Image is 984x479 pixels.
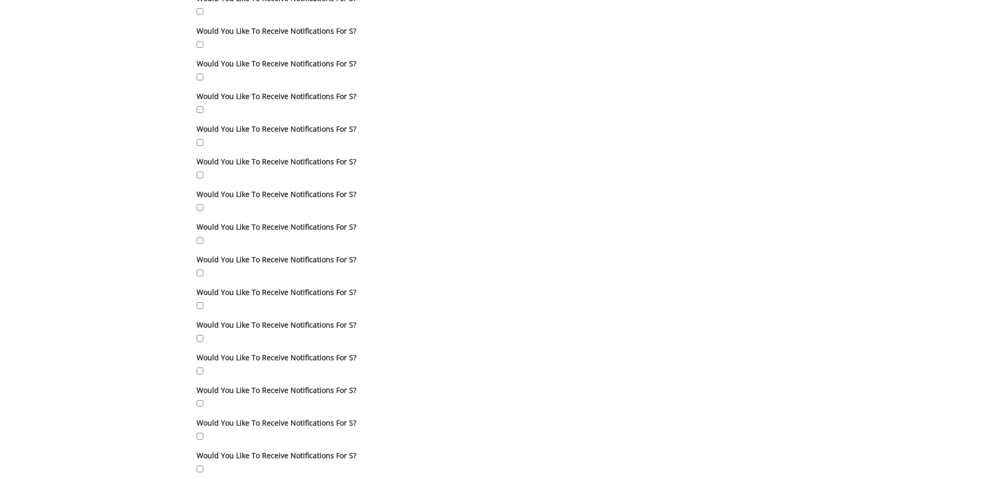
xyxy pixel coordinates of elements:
[197,418,788,428] label: Would you like to receive notifications for s?
[197,157,788,167] label: Would you like to receive notifications for s?
[197,255,788,265] label: Would you like to receive notifications for s?
[197,124,788,134] label: Would you like to receive notifications for s?
[197,59,788,69] label: Would you like to receive notifications for s?
[197,450,788,461] label: Would you like to receive notifications for s?
[197,189,788,200] label: Would you like to receive notifications for s?
[197,320,788,330] label: Would you like to receive notifications for s?
[197,385,788,396] label: Would you like to receive notifications for s?
[197,353,788,363] label: Would you like to receive notifications for s?
[197,287,788,298] label: Would you like to receive notifications for s?
[197,91,788,102] label: Would you like to receive notifications for s?
[197,222,788,232] label: Would you like to receive notifications for s?
[197,26,788,36] label: Would you like to receive notifications for s?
